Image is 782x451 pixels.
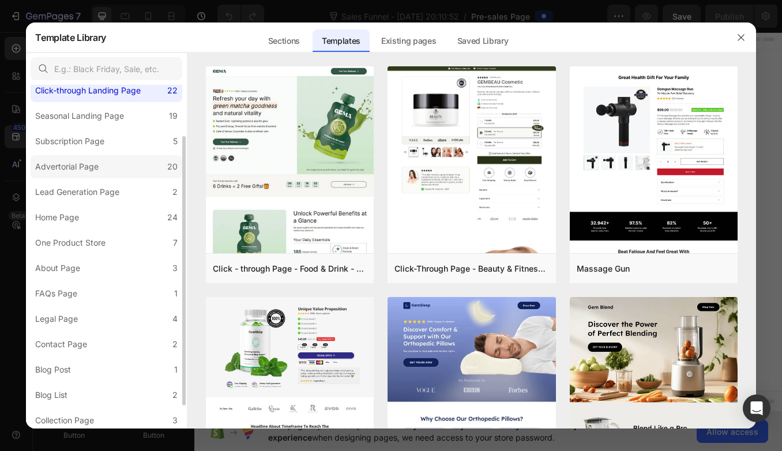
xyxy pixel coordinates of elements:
div: 19 [169,109,178,123]
div: Blog Post [35,363,71,377]
div: Legal Page [35,312,78,326]
div: Start with Generating from URL or image [269,318,424,327]
div: 20 [167,160,178,174]
div: Collection Page [35,414,94,427]
div: Subscription Page [35,134,104,148]
div: 3 [172,414,178,427]
div: One Product Store [35,236,106,250]
div: Seasonal Landing Page [35,109,124,123]
div: Start building with Sections/Elements or [259,230,434,244]
input: E.g.: Black Friday, Sale, etc. [31,57,182,80]
div: Open Intercom Messenger [743,394,770,422]
div: Massage Gun [577,262,630,276]
div: 1 [174,363,178,377]
div: Contact Page [35,337,87,351]
div: 7 [173,236,178,250]
button: Use existing page designs [228,253,360,276]
div: Existing pages [372,29,446,52]
div: About Page [35,261,80,275]
button: Explore templates [367,253,464,276]
div: Lead Generation Page [35,185,119,199]
div: Click - through Page - Food & Drink - Matcha Glow Shot [213,262,367,276]
div: 5 [173,134,178,148]
div: Templates [313,29,370,52]
div: Home Page [35,211,79,224]
div: Advertorial Page [35,160,99,174]
div: Click-Through Page - Beauty & Fitness - Cosmetic [394,262,548,276]
div: Click-through Landing Page [35,84,141,97]
div: 2 [172,388,178,402]
div: Blog List [35,388,67,402]
div: Sections [259,29,309,52]
div: 2 [172,337,178,351]
div: 4 [172,312,178,326]
div: 3 [172,261,178,275]
div: FAQs Page [35,287,77,300]
div: 22 [167,84,178,97]
h2: Template Library [35,22,106,52]
div: 24 [167,211,178,224]
div: Saved Library [448,29,518,52]
div: 1 [174,287,178,300]
div: 2 [172,185,178,199]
